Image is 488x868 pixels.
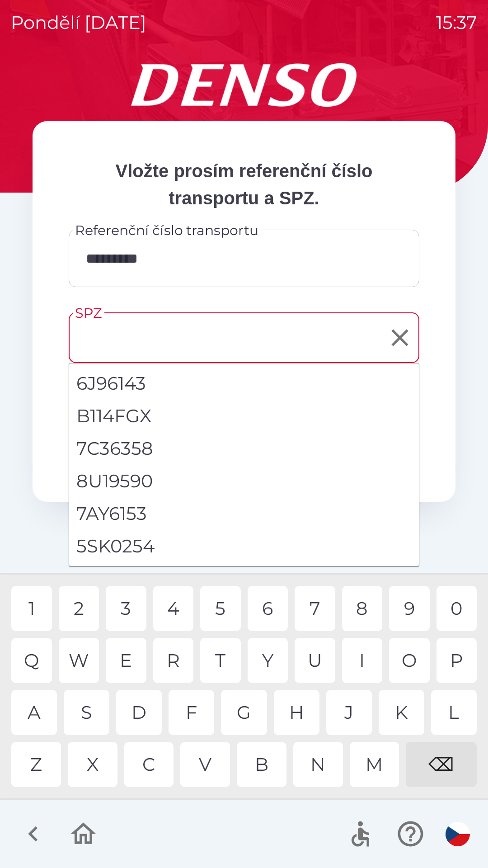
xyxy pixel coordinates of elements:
p: pondělí [DATE] [11,9,146,36]
li: 7AY6153 [69,497,419,530]
button: Clear [384,321,416,354]
p: 15:37 [436,9,477,36]
li: 6J96143 [69,367,419,400]
li: 7C36358 [69,432,419,465]
li: B114FGX [69,400,419,432]
li: 8U19590 [69,465,419,497]
label: Referenční číslo transportu [75,221,258,240]
img: cs flag [446,822,470,846]
p: Vložte prosím referenční číslo transportu a SPZ. [69,157,419,212]
img: Logo [33,63,455,107]
label: SPZ [75,303,102,323]
li: 5SK0254 [69,530,419,562]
